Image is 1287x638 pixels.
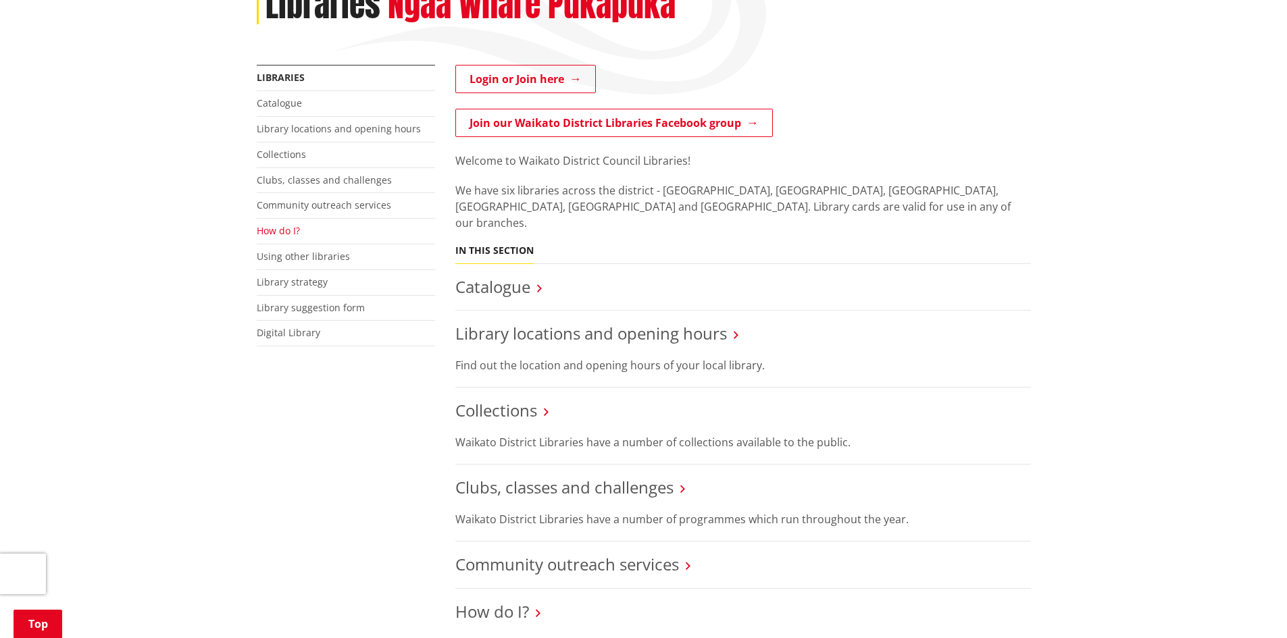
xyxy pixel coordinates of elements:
p: Find out the location and opening hours of your local library. [455,357,1031,373]
a: Library strategy [257,275,328,288]
a: Library suggestion form [257,301,365,314]
iframe: Messenger Launcher [1225,581,1273,630]
a: Using other libraries [257,250,350,263]
a: Library locations and opening hours [455,322,727,344]
a: Collections [455,399,537,421]
span: ibrary cards are valid for use in any of our branches. [455,199,1011,230]
p: Waikato District Libraries have a number of programmes which run throughout the year. [455,511,1031,527]
a: Library locations and opening hours [257,122,421,135]
p: We have six libraries across the district - [GEOGRAPHIC_DATA], [GEOGRAPHIC_DATA], [GEOGRAPHIC_DAT... [455,182,1031,231]
a: Join our Waikato District Libraries Facebook group [455,109,773,137]
a: Top [14,610,62,638]
a: How do I? [455,600,529,622]
p: Welcome to Waikato District Council Libraries! [455,153,1031,169]
a: Catalogue [455,275,530,298]
a: Catalogue [257,97,302,109]
a: Collections [257,148,306,161]
a: Community outreach services [455,553,679,575]
a: Community outreach services [257,198,391,211]
a: Libraries [257,71,305,84]
a: How do I? [257,224,300,237]
a: Clubs, classes and challenges [257,174,392,186]
a: Digital Library [257,326,320,339]
h5: In this section [455,245,534,257]
p: Waikato District Libraries have a number of collections available to the public. [455,434,1031,450]
a: Login or Join here [455,65,596,93]
a: Clubs, classes and challenges [455,476,674,498]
